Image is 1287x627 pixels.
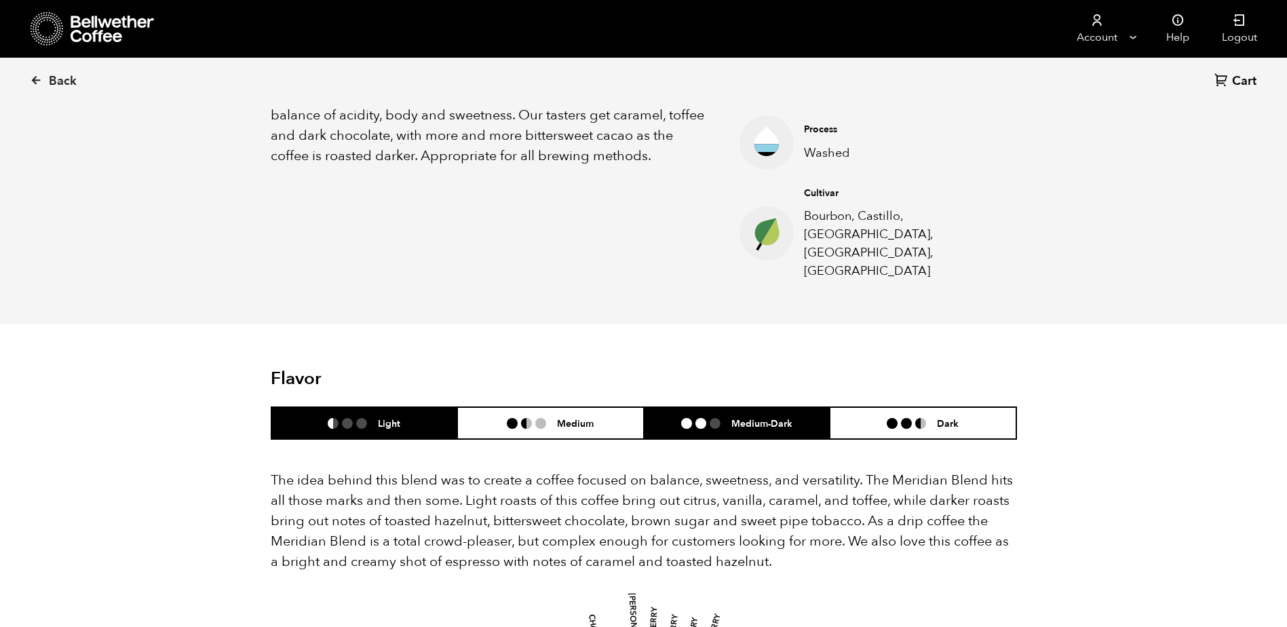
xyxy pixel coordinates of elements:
p: Washed [804,144,995,162]
p: Bourbon, Castillo, [GEOGRAPHIC_DATA], [GEOGRAPHIC_DATA], [GEOGRAPHIC_DATA] [804,207,995,280]
a: Cart [1214,73,1260,91]
h2: Flavor [271,368,520,389]
p: The idea behind this blend was to create a coffee focused on balance, sweetness, and versatility.... [271,470,1017,572]
h6: Dark [937,417,959,429]
h4: Cultivar [804,187,995,200]
h6: Medium-Dark [731,417,792,429]
h4: Process [804,123,995,136]
span: Back [49,73,77,90]
h6: Light [378,417,400,429]
h6: Medium [557,417,594,429]
span: Cart [1232,73,1256,90]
